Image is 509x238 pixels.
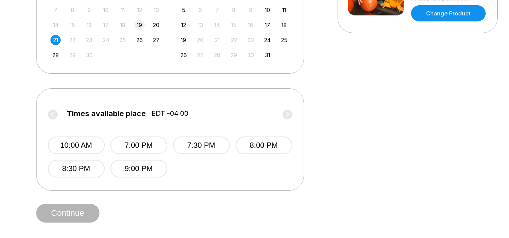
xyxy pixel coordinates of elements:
button: 9:00 PM [110,160,167,177]
div: Choose Friday, September 26th, 2025 [135,35,145,45]
div: Choose Saturday, September 27th, 2025 [151,35,161,45]
div: Not available Wednesday, September 17th, 2025 [101,20,111,30]
a: Change Product [411,5,486,21]
span: EDT -04:00 [151,109,188,118]
div: Not available Wednesday, October 29th, 2025 [229,50,239,60]
div: Not available Thursday, October 23rd, 2025 [246,35,256,45]
div: Not available Tuesday, October 7th, 2025 [212,5,222,15]
div: Not available Monday, September 15th, 2025 [67,20,78,30]
div: Not available Thursday, October 9th, 2025 [246,5,256,15]
div: Not available Wednesday, September 10th, 2025 [101,5,111,15]
div: Choose Saturday, October 11th, 2025 [279,5,289,15]
button: 7:30 PM [173,136,230,154]
div: Not available Friday, September 12th, 2025 [135,5,145,15]
div: Not available Wednesday, September 24th, 2025 [101,35,111,45]
div: Not available Wednesday, October 22nd, 2025 [229,35,239,45]
div: Not available Tuesday, October 21st, 2025 [212,35,222,45]
div: Choose Friday, October 24th, 2025 [262,35,272,45]
button: 10:00 AM [48,136,105,154]
button: 8:30 PM [48,160,105,177]
div: Not available Tuesday, October 14th, 2025 [212,20,222,30]
div: Not available Tuesday, September 30th, 2025 [84,50,94,60]
div: Not available Monday, September 8th, 2025 [67,5,78,15]
div: Not available Tuesday, October 28th, 2025 [212,50,222,60]
div: Not available Monday, September 29th, 2025 [67,50,78,60]
div: Not available Thursday, September 11th, 2025 [118,5,128,15]
div: Choose Saturday, October 18th, 2025 [279,20,289,30]
div: Choose Friday, October 17th, 2025 [262,20,272,30]
div: Choose Sunday, September 28th, 2025 [50,50,61,60]
div: Not available Thursday, September 18th, 2025 [118,20,128,30]
div: Not available Tuesday, September 16th, 2025 [84,20,94,30]
button: 8:00 PM [235,136,292,154]
div: Not available Monday, September 22nd, 2025 [67,35,78,45]
div: Not available Saturday, September 13th, 2025 [151,5,161,15]
div: Not available Monday, October 13th, 2025 [195,20,205,30]
div: Not available Monday, October 6th, 2025 [195,5,205,15]
div: Choose Friday, October 10th, 2025 [262,5,272,15]
button: 7:00 PM [110,136,167,154]
div: Choose Friday, October 31st, 2025 [262,50,272,60]
div: Not available Sunday, September 7th, 2025 [50,5,61,15]
div: Not available Tuesday, September 23rd, 2025 [84,35,94,45]
div: Not available Tuesday, September 9th, 2025 [84,5,94,15]
div: Choose Friday, September 19th, 2025 [135,20,145,30]
div: Not available Thursday, October 30th, 2025 [246,50,256,60]
div: Not available Wednesday, October 15th, 2025 [229,20,239,30]
div: Not available Monday, October 27th, 2025 [195,50,205,60]
div: Choose Sunday, September 21st, 2025 [50,35,61,45]
div: Not available Wednesday, October 8th, 2025 [229,5,239,15]
span: Times available place [67,109,146,118]
div: Not available Thursday, September 25th, 2025 [118,35,128,45]
div: Choose Saturday, October 25th, 2025 [279,35,289,45]
div: Choose Saturday, September 20th, 2025 [151,20,161,30]
div: Not available Sunday, September 14th, 2025 [50,20,61,30]
div: Choose Sunday, October 26th, 2025 [179,50,189,60]
div: Not available Thursday, October 16th, 2025 [246,20,256,30]
div: Choose Sunday, October 19th, 2025 [179,35,189,45]
div: Not available Monday, October 20th, 2025 [195,35,205,45]
div: Choose Sunday, October 12th, 2025 [179,20,189,30]
div: Choose Sunday, October 5th, 2025 [179,5,189,15]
